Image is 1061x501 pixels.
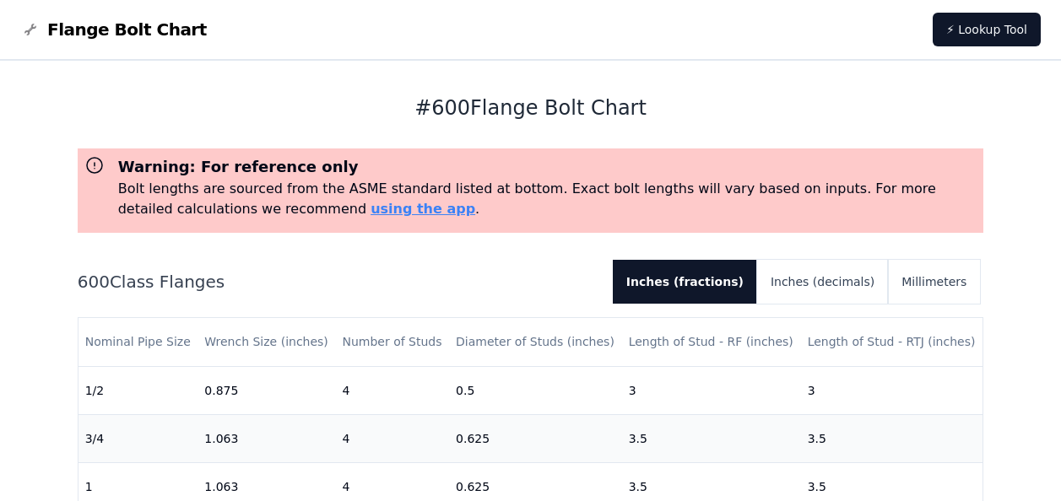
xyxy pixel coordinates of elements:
td: 4 [335,366,449,414]
p: Bolt lengths are sourced from the ASME standard listed at bottom. Exact bolt lengths will vary ba... [118,179,977,219]
td: 1/2 [78,366,198,414]
h3: Warning: For reference only [118,155,977,179]
span: Flange Bolt Chart [47,18,207,41]
td: 3.5 [801,414,983,462]
button: Inches (fractions) [613,260,757,304]
th: Length of Stud - RTJ (inches) [801,318,983,366]
button: Inches (decimals) [757,260,888,304]
td: 4 [335,414,449,462]
th: Nominal Pipe Size [78,318,198,366]
th: Diameter of Studs (inches) [449,318,622,366]
td: 3 [801,366,983,414]
td: 0.625 [449,414,622,462]
td: 3/4 [78,414,198,462]
h2: 600 Class Flanges [78,270,599,294]
h1: # 600 Flange Bolt Chart [78,94,984,121]
td: 3 [622,366,801,414]
a: using the app [371,201,475,217]
th: Length of Stud - RF (inches) [622,318,801,366]
a: ⚡ Lookup Tool [933,13,1041,46]
a: Flange Bolt Chart LogoFlange Bolt Chart [20,18,207,41]
td: 3.5 [622,414,801,462]
button: Millimeters [888,260,980,304]
img: Flange Bolt Chart Logo [20,19,41,40]
td: 0.5 [449,366,622,414]
td: 0.875 [198,366,335,414]
th: Wrench Size (inches) [198,318,335,366]
td: 1.063 [198,414,335,462]
th: Number of Studs [335,318,449,366]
